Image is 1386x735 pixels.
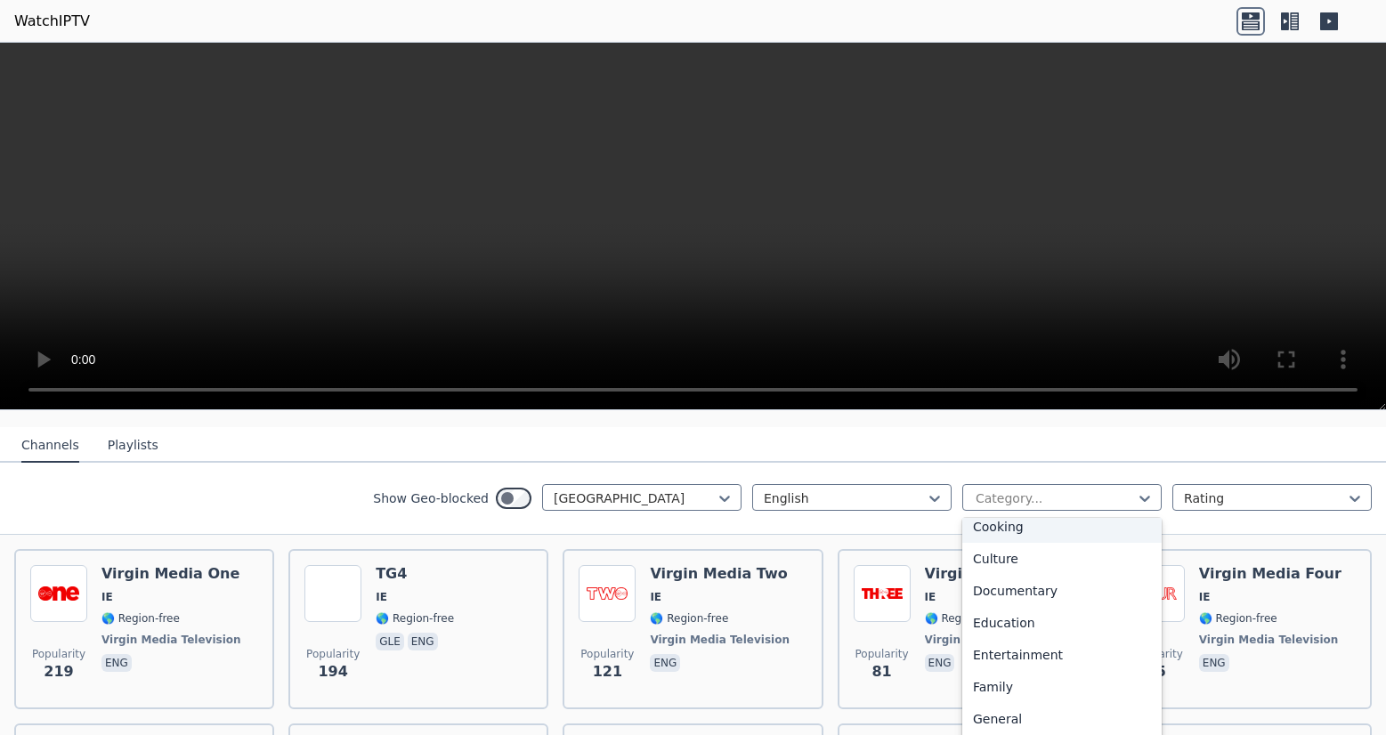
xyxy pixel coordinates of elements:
[14,11,90,32] a: WatchIPTV
[30,565,87,622] img: Virgin Media One
[962,575,1162,607] div: Documentary
[925,590,936,604] span: IE
[32,647,85,661] span: Popularity
[1199,611,1277,626] span: 🌎 Region-free
[855,647,909,661] span: Popularity
[1199,590,1211,604] span: IE
[962,703,1162,735] div: General
[376,590,387,604] span: IE
[1199,654,1229,672] p: eng
[373,489,489,507] label: Show Geo-blocked
[925,611,1003,626] span: 🌎 Region-free
[101,654,132,672] p: eng
[593,661,622,682] span: 121
[962,511,1162,543] div: Cooking
[376,565,454,583] h6: TG4
[962,671,1162,703] div: Family
[408,633,438,650] p: eng
[579,565,636,622] img: Virgin Media Two
[1199,633,1339,647] span: Virgin Media Television
[650,611,728,626] span: 🌎 Region-free
[44,661,73,682] span: 219
[306,647,360,661] span: Popularity
[376,611,454,626] span: 🌎 Region-free
[854,565,911,622] img: Virgin Media Three
[580,647,634,661] span: Popularity
[21,429,79,463] button: Channels
[962,543,1162,575] div: Culture
[650,590,661,604] span: IE
[376,633,404,650] p: gle
[962,607,1162,639] div: Education
[101,633,241,647] span: Virgin Media Television
[1199,565,1342,583] h6: Virgin Media Four
[108,429,158,463] button: Playlists
[925,633,1065,647] span: Virgin Media Television
[650,565,793,583] h6: Virgin Media Two
[101,565,245,583] h6: Virgin Media One
[962,639,1162,671] div: Entertainment
[650,633,790,647] span: Virgin Media Television
[304,565,361,622] img: TG4
[318,661,347,682] span: 194
[925,654,955,672] p: eng
[650,654,680,672] p: eng
[871,661,891,682] span: 81
[101,590,113,604] span: IE
[101,611,180,626] span: 🌎 Region-free
[925,565,1077,583] h6: Virgin Media Three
